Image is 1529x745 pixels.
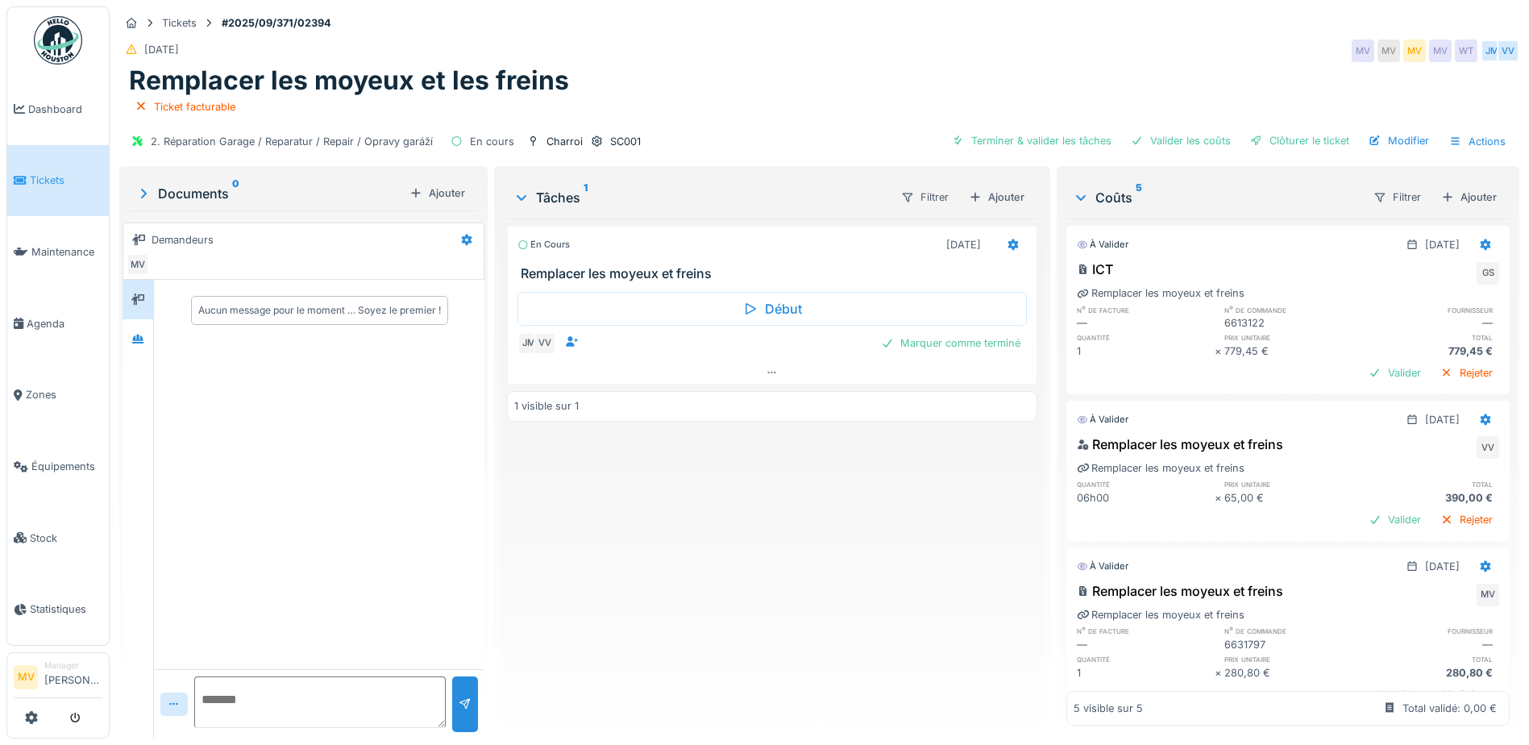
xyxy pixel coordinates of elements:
div: Valider [1362,684,1427,705]
div: Aucun message pour le moment … Soyez le premier ! [198,303,441,318]
div: Coûts [1073,188,1360,207]
div: 5 visible sur 5 [1074,701,1143,716]
div: Documents [135,184,403,203]
a: Agenda [7,288,109,360]
h6: total [1362,479,1499,489]
div: JM [517,332,540,355]
div: Remplacer les moyeux et freins [1077,607,1244,622]
img: Badge_color-CXgf-gQk.svg [34,16,82,65]
div: [DATE] [1425,559,1460,574]
div: Rejeter [1434,509,1499,531]
div: Clôturer le ticket [1244,130,1356,152]
div: × [1215,490,1225,506]
strong: #2025/09/371/02394 [215,15,338,31]
div: Valider les coûts [1124,130,1237,152]
h6: fournisseur [1362,626,1499,636]
div: JM [1481,40,1503,62]
div: Ticket facturable [154,99,235,114]
span: Zones [26,387,102,402]
a: Équipements [7,431,109,502]
h6: quantité [1077,332,1214,343]
div: [DATE] [1425,412,1460,427]
div: VV [1497,40,1519,62]
div: Ajouter [962,186,1031,208]
sup: 0 [232,184,239,203]
h6: n° de facture [1077,626,1214,636]
span: Maintenance [31,244,102,260]
div: 65,00 € [1224,490,1361,506]
div: 6613122 [1224,315,1361,331]
div: VV [534,332,556,355]
div: Tâches [513,188,887,207]
h6: quantité [1077,479,1214,489]
div: WT [1455,40,1477,62]
h6: prix unitaire [1224,332,1361,343]
div: 6631797 [1224,637,1361,652]
div: [DATE] [144,42,179,57]
div: Valider [1362,509,1427,531]
h6: n° de facture [1077,305,1214,315]
div: 1 visible sur 1 [514,398,579,414]
div: MV [127,253,149,276]
div: SC001 [610,134,641,149]
sup: 1 [584,188,588,207]
div: Filtrer [894,185,956,209]
div: Ajouter [1435,186,1503,208]
div: 280,80 € [1362,665,1499,680]
div: 2. Réparation Garage / Reparatur / Repair / Opravy garáží [151,134,433,149]
div: MV [1403,40,1426,62]
a: Statistiques [7,574,109,646]
div: 779,45 € [1224,343,1361,359]
h6: n° de commande [1224,305,1361,315]
div: — [1362,637,1499,652]
a: Stock [7,502,109,574]
div: Terminer & valider les tâches [945,130,1118,152]
div: × [1215,343,1225,359]
div: [DATE] [946,237,981,252]
div: [DATE] [1425,237,1460,252]
div: Actions [1442,130,1513,153]
a: Maintenance [7,216,109,288]
div: Charroi [546,134,583,149]
div: Tickets [162,15,197,31]
h3: Remplacer les moyeux et freins [521,266,1030,281]
div: Manager [44,660,102,672]
span: Dashboard [28,102,102,117]
a: Tickets [7,145,109,217]
h6: quantité [1077,654,1214,664]
div: À valider [1077,238,1128,252]
div: MV [1429,40,1452,62]
div: 280,80 € [1224,665,1361,680]
span: Tickets [30,173,102,188]
h6: fournisseur [1362,305,1499,315]
div: En cours [470,134,514,149]
div: Modifier [1362,130,1436,152]
span: Agenda [27,316,102,331]
div: 779,45 € [1362,343,1499,359]
div: À valider [1077,413,1128,427]
div: Rejeter [1434,684,1499,705]
div: VV [1477,436,1499,459]
div: Marquer comme terminé [875,332,1027,354]
div: À valider [1077,560,1128,573]
div: Ajouter [403,182,472,204]
div: Valider [1362,362,1427,384]
div: MV [1377,40,1400,62]
h6: prix unitaire [1224,479,1361,489]
div: Début [517,292,1027,326]
div: ICT [1077,260,1113,279]
a: Zones [7,360,109,431]
span: Stock [30,531,102,546]
div: GS [1477,262,1499,285]
li: [PERSON_NAME] [44,660,102,694]
h1: Remplacer les moyeux et les freins [129,65,569,96]
span: Statistiques [30,601,102,617]
div: Rejeter [1434,362,1499,384]
div: En cours [517,238,570,252]
a: Dashboard [7,73,109,145]
div: MV [1352,40,1374,62]
div: — [1077,315,1214,331]
div: Remplacer les moyeux et freins [1077,581,1283,601]
h6: total [1362,332,1499,343]
div: 1 [1077,665,1214,680]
